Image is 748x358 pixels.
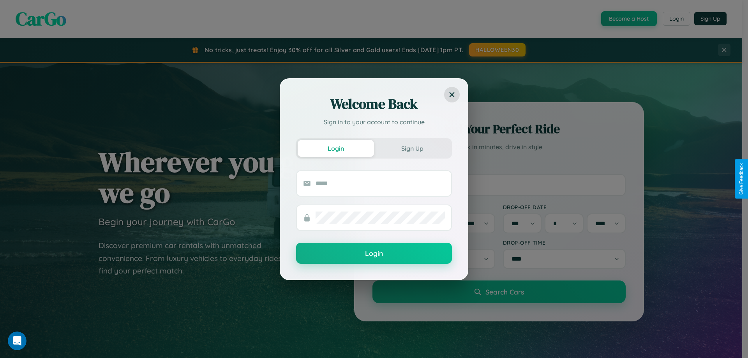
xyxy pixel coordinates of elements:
[8,332,26,350] iframe: Intercom live chat
[298,140,374,157] button: Login
[374,140,450,157] button: Sign Up
[296,95,452,113] h2: Welcome Back
[739,163,744,195] div: Give Feedback
[296,117,452,127] p: Sign in to your account to continue
[296,243,452,264] button: Login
